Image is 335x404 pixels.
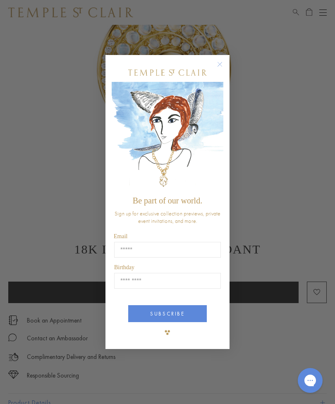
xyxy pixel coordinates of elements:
button: SUBSCRIBE [128,305,207,322]
img: TSC [159,324,176,341]
span: Email [114,233,127,239]
img: Temple St. Clair [128,69,207,76]
iframe: Gorgias live chat messenger [294,365,327,396]
span: Birthday [114,264,134,270]
input: Email [114,242,221,258]
span: Be part of our world. [133,196,202,205]
span: Sign up for exclusive collection previews, private event invitations, and more. [115,210,220,225]
button: Close dialog [219,63,229,74]
img: c4a9eb12-d91a-4d4a-8ee0-386386f4f338.jpeg [112,82,223,192]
